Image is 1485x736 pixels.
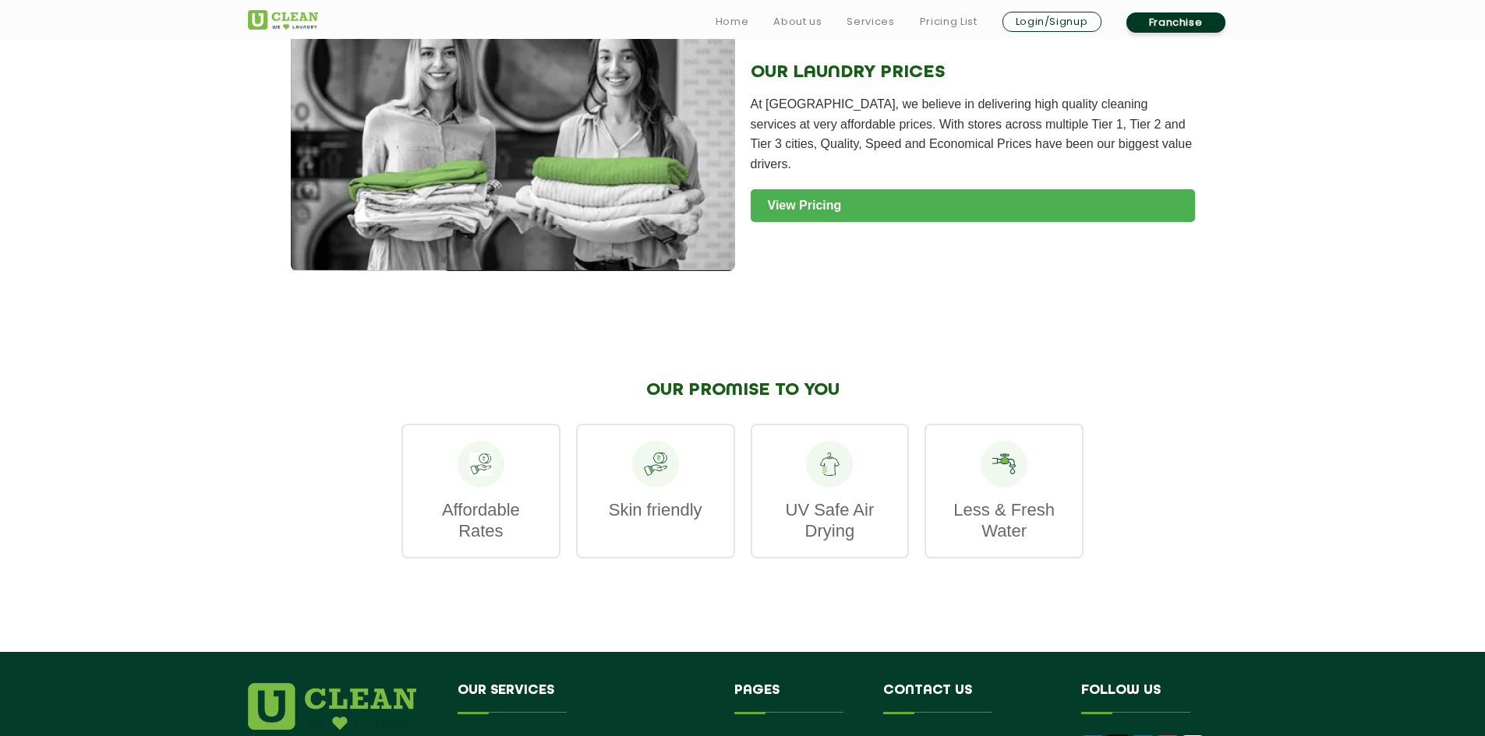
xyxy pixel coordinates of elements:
h4: Our Services [458,683,712,713]
img: Laundry Service [291,14,735,271]
img: logo.png [248,683,416,730]
h4: Follow us [1081,683,1218,713]
a: About us [773,12,822,31]
h4: Contact us [883,683,1058,713]
a: Franchise [1126,12,1225,33]
a: Services [847,12,894,31]
p: Skin friendly [593,499,718,520]
a: Login/Signup [1002,12,1101,32]
h4: Pages [734,683,860,713]
p: UV Safe Air Drying [768,499,893,541]
a: Pricing List [920,12,978,31]
p: Less & Fresh Water [942,499,1066,541]
a: Home [716,12,749,31]
h2: OUR PROMISE TO YOU [401,380,1084,400]
p: At [GEOGRAPHIC_DATA], we believe in delivering high quality cleaning services at very affordable ... [751,94,1195,174]
h2: OUR LAUNDRY PRICES [751,62,1195,83]
p: Affordable Rates [419,499,543,541]
a: View Pricing [751,189,1195,222]
img: UClean Laundry and Dry Cleaning [248,10,318,30]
